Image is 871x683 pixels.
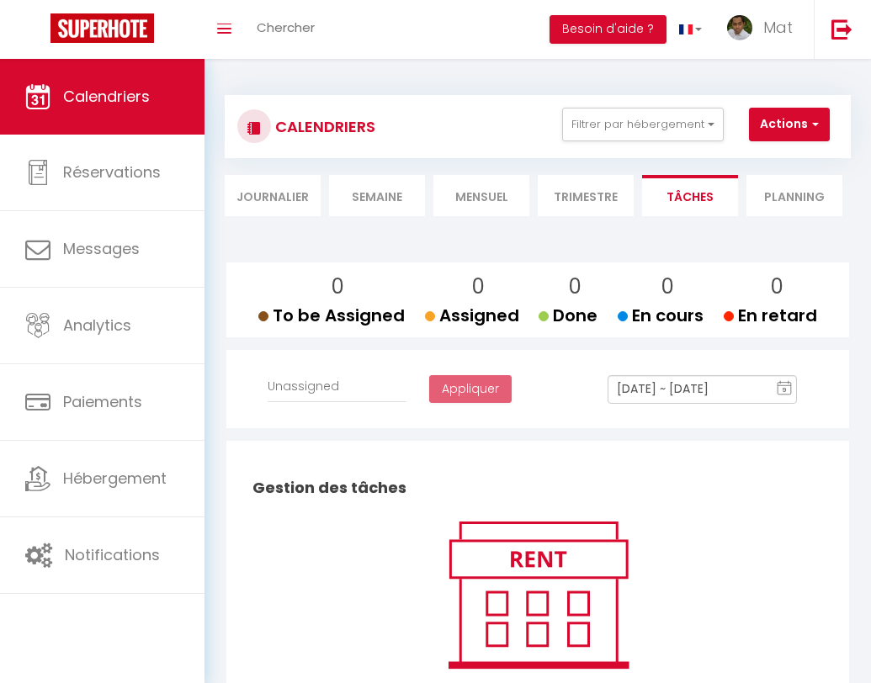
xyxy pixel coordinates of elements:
[429,375,512,404] button: Appliquer
[550,15,667,44] button: Besoin d'aide ?
[63,238,140,259] span: Messages
[552,271,597,303] p: 0
[248,462,827,514] h2: Gestion des tâches
[763,17,793,38] span: Mat
[724,304,817,327] span: En retard
[257,19,315,36] span: Chercher
[225,175,321,216] li: Journalier
[727,15,752,40] img: ...
[63,315,131,336] span: Analytics
[608,375,797,404] input: Select Date Range
[618,304,704,327] span: En cours
[433,175,529,216] li: Mensuel
[538,175,634,216] li: Trimestre
[746,175,842,216] li: Planning
[271,108,375,146] h3: CALENDRIERS
[13,7,64,57] button: Ouvrir le widget de chat LiveChat
[438,271,519,303] p: 0
[737,271,817,303] p: 0
[329,175,425,216] li: Semaine
[272,271,405,303] p: 0
[562,108,724,141] button: Filtrer par hébergement
[783,386,787,394] text: 9
[258,304,405,327] span: To be Assigned
[831,19,852,40] img: logout
[65,544,160,565] span: Notifications
[63,161,161,183] span: Réservations
[642,175,738,216] li: Tâches
[63,468,167,489] span: Hébergement
[63,391,142,412] span: Paiements
[749,108,830,141] button: Actions
[539,304,597,327] span: Done
[631,271,704,303] p: 0
[431,514,645,675] img: rent.png
[63,86,150,107] span: Calendriers
[50,13,154,43] img: Super Booking
[425,304,519,327] span: Assigned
